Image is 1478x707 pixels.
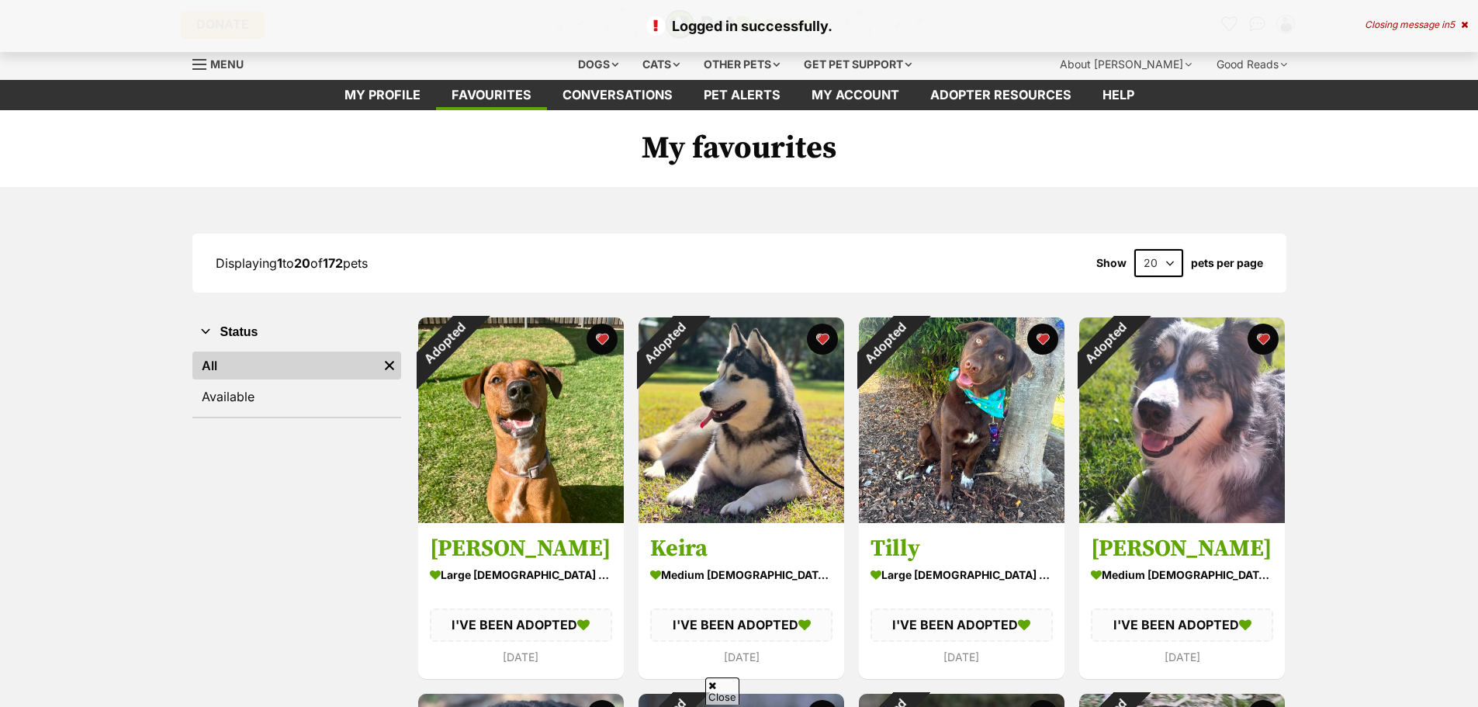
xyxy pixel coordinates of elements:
[650,609,832,642] div: I'VE BEEN ADOPTED
[294,255,310,271] strong: 20
[192,383,401,411] a: Available
[430,646,612,667] div: [DATE]
[430,564,612,587] div: large [DEMOGRAPHIC_DATA] Dog
[430,535,612,564] h3: [PERSON_NAME]
[793,49,922,80] div: Get pet support
[418,317,624,523] img: Clifford
[618,297,710,390] div: Adopted
[1087,80,1150,110] a: Help
[1248,324,1279,355] button: favourite
[639,317,844,523] img: Keira
[1091,535,1273,564] h3: [PERSON_NAME]
[1058,297,1151,390] div: Adopted
[807,324,838,355] button: favourite
[567,49,629,80] div: Dogs
[323,255,343,271] strong: 172
[632,49,691,80] div: Cats
[859,317,1064,523] img: Tilly
[639,511,844,526] a: Adopted
[1206,49,1298,80] div: Good Reads
[216,255,368,271] span: Displaying to of pets
[587,324,618,355] button: favourite
[418,511,624,526] a: Adopted
[1091,646,1273,667] div: [DATE]
[859,511,1064,526] a: Adopted
[838,297,930,390] div: Adopted
[871,609,1053,642] div: I'VE BEEN ADOPTED
[693,49,791,80] div: Other pets
[1079,317,1285,523] img: Havard
[378,352,401,379] a: Remove filter
[1191,257,1263,269] label: pets per page
[871,646,1053,667] div: [DATE]
[650,646,832,667] div: [DATE]
[688,80,796,110] a: Pet alerts
[1027,324,1058,355] button: favourite
[210,57,244,71] span: Menu
[796,80,915,110] a: My account
[329,80,436,110] a: My profile
[192,348,401,417] div: Status
[430,609,612,642] div: I'VE BEEN ADOPTED
[1096,257,1127,269] span: Show
[1079,523,1285,679] a: [PERSON_NAME] medium [DEMOGRAPHIC_DATA] Dog I'VE BEEN ADOPTED [DATE] favourite
[192,322,401,342] button: Status
[639,523,844,679] a: Keira medium [DEMOGRAPHIC_DATA] Dog I'VE BEEN ADOPTED [DATE] favourite
[192,49,254,77] a: Menu
[1091,564,1273,587] div: medium [DEMOGRAPHIC_DATA] Dog
[418,523,624,679] a: [PERSON_NAME] large [DEMOGRAPHIC_DATA] Dog I'VE BEEN ADOPTED [DATE] favourite
[397,297,490,390] div: Adopted
[277,255,282,271] strong: 1
[650,535,832,564] h3: Keira
[871,564,1053,587] div: large [DEMOGRAPHIC_DATA] Dog
[436,80,547,110] a: Favourites
[871,535,1053,564] h3: Tilly
[192,352,378,379] a: All
[915,80,1087,110] a: Adopter resources
[1079,511,1285,526] a: Adopted
[547,80,688,110] a: conversations
[1091,609,1273,642] div: I'VE BEEN ADOPTED
[705,678,739,705] span: Close
[1049,49,1203,80] div: About [PERSON_NAME]
[650,564,832,587] div: medium [DEMOGRAPHIC_DATA] Dog
[859,523,1064,679] a: Tilly large [DEMOGRAPHIC_DATA] Dog I'VE BEEN ADOPTED [DATE] favourite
